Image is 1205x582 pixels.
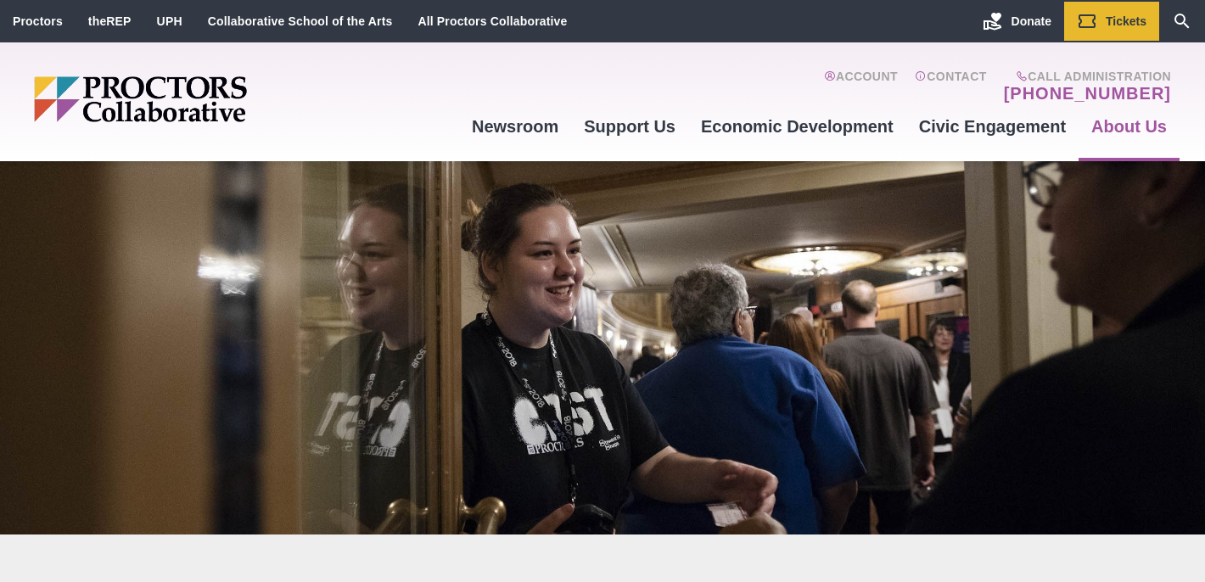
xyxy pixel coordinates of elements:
[1159,2,1205,41] a: Search
[688,104,906,149] a: Economic Development
[906,104,1079,149] a: Civic Engagement
[1064,2,1159,41] a: Tickets
[459,104,571,149] a: Newsroom
[970,2,1064,41] a: Donate
[418,14,567,28] a: All Proctors Collaborative
[34,76,378,122] img: Proctors logo
[571,104,688,149] a: Support Us
[13,14,63,28] a: Proctors
[999,70,1171,83] span: Call Administration
[1004,83,1171,104] a: [PHONE_NUMBER]
[1106,14,1146,28] span: Tickets
[208,14,393,28] a: Collaborative School of the Arts
[1079,104,1180,149] a: About Us
[915,70,987,104] a: Contact
[157,14,182,28] a: UPH
[824,70,898,104] a: Account
[88,14,132,28] a: theREP
[1012,14,1051,28] span: Donate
